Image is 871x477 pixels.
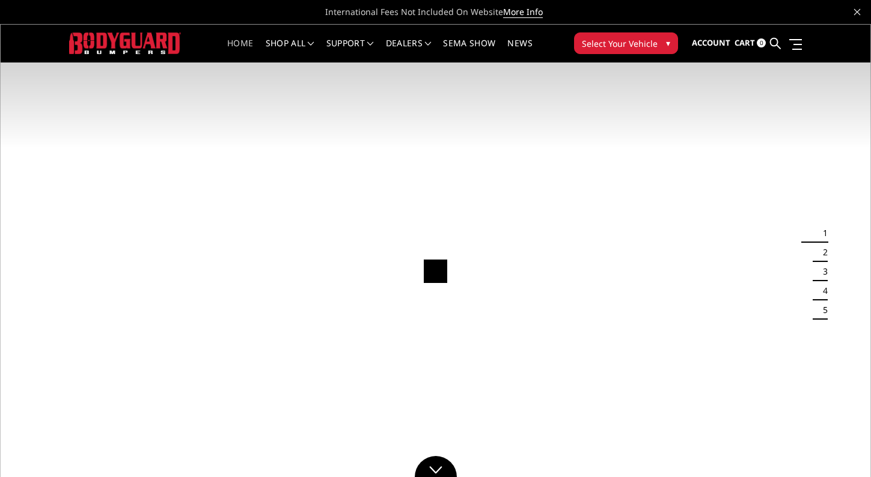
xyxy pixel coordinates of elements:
a: Account [692,27,730,59]
a: Cart 0 [735,27,766,59]
a: Dealers [386,39,432,62]
img: BODYGUARD BUMPERS [69,32,182,55]
button: 4 of 5 [816,281,828,300]
a: Home [227,39,253,62]
span: 0 [757,38,766,47]
button: Select Your Vehicle [574,32,678,54]
button: 2 of 5 [816,243,828,262]
a: Click to Down [415,456,457,477]
span: Select Your Vehicle [582,37,658,50]
button: 1 of 5 [816,223,828,243]
a: shop all [266,39,314,62]
span: ▾ [666,37,670,49]
a: SEMA Show [443,39,495,62]
span: Cart [735,37,755,48]
span: Account [692,37,730,48]
a: News [507,39,532,62]
button: 5 of 5 [816,300,828,320]
a: More Info [503,6,543,18]
a: Support [326,39,374,62]
button: 3 of 5 [816,262,828,281]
